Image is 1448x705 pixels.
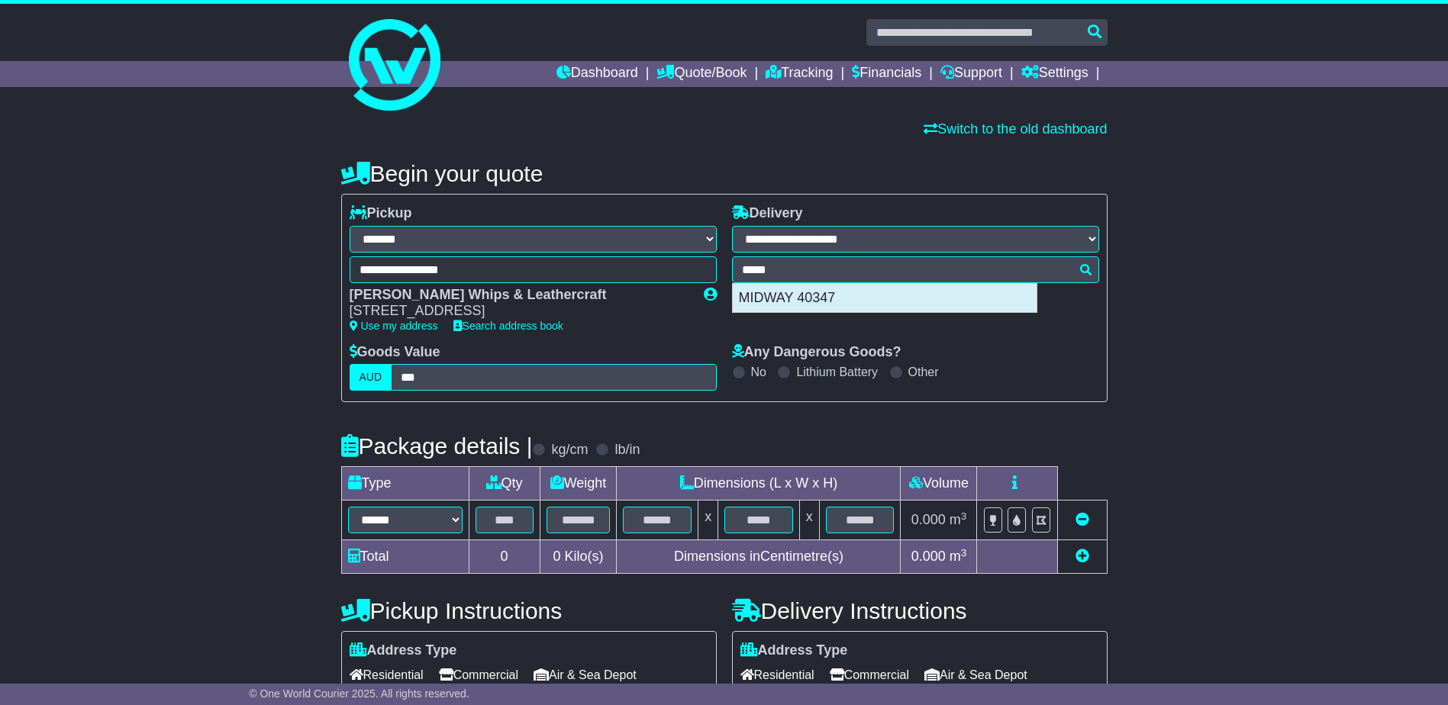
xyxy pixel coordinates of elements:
td: 0 [469,540,540,574]
h4: Package details | [341,433,533,459]
h4: Delivery Instructions [732,598,1108,623]
a: Support [940,61,1002,87]
label: AUD [350,364,392,391]
span: m [950,512,967,527]
label: No [751,365,766,379]
span: Air & Sea Depot [534,663,637,687]
a: Remove this item [1076,512,1089,527]
td: Total [341,540,469,574]
label: Delivery [732,205,803,222]
td: Dimensions (L x W x H) [617,467,901,501]
a: Financials [852,61,921,87]
td: Dimensions in Centimetre(s) [617,540,901,574]
label: kg/cm [551,442,588,459]
span: Commercial [439,663,518,687]
td: Volume [901,467,977,501]
span: 0 [553,549,560,564]
td: Qty [469,467,540,501]
a: Settings [1021,61,1088,87]
span: Residential [350,663,424,687]
a: Quote/Book [656,61,747,87]
label: Lithium Battery [796,365,878,379]
a: Dashboard [556,61,638,87]
td: x [799,501,819,540]
label: Goods Value [350,344,440,361]
span: Residential [740,663,814,687]
sup: 3 [961,547,967,559]
label: Other [908,365,939,379]
typeahead: Please provide city [732,256,1099,283]
sup: 3 [961,510,967,522]
td: Type [341,467,469,501]
div: [PERSON_NAME] Whips & Leathercraft [350,287,689,304]
span: 0.000 [911,549,946,564]
h4: Pickup Instructions [341,598,717,623]
label: Pickup [350,205,412,222]
label: Any Dangerous Goods? [732,344,901,361]
a: Add new item [1076,549,1089,564]
span: m [950,549,967,564]
a: Use my address [350,320,438,332]
span: Commercial [830,663,909,687]
label: lb/in [614,442,640,459]
span: 0.000 [911,512,946,527]
a: Search address book [453,320,563,332]
td: x [698,501,718,540]
span: Air & Sea Depot [924,663,1027,687]
a: Switch to the old dashboard [924,121,1107,137]
label: Address Type [350,642,457,659]
span: © One World Courier 2025. All rights reserved. [249,687,469,700]
label: Address Type [740,642,848,659]
div: [STREET_ADDRESS] [350,303,689,320]
td: Weight [540,467,617,501]
td: Kilo(s) [540,540,617,574]
h4: Begin your quote [341,161,1108,186]
div: MIDWAY 40347 [733,284,1037,313]
a: Tracking [766,61,833,87]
